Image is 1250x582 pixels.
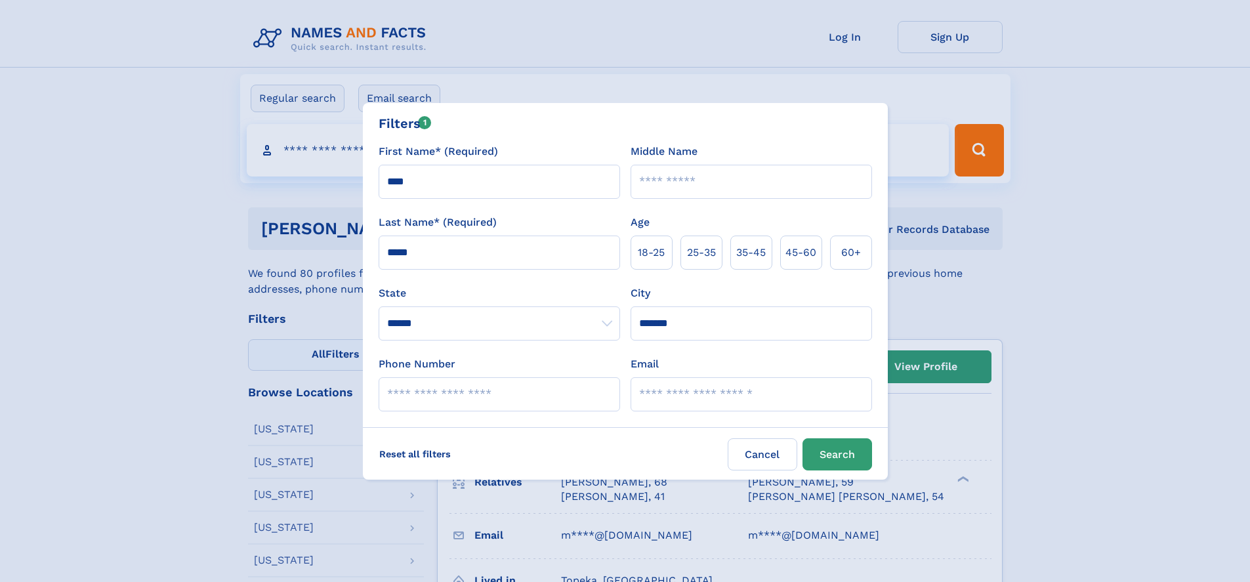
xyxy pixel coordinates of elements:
[631,144,698,159] label: Middle Name
[841,245,861,260] span: 60+
[736,245,766,260] span: 35‑45
[728,438,797,470] label: Cancel
[379,144,498,159] label: First Name* (Required)
[379,285,620,301] label: State
[379,114,432,133] div: Filters
[631,356,659,372] label: Email
[631,215,650,230] label: Age
[379,215,497,230] label: Last Name* (Required)
[638,245,665,260] span: 18‑25
[379,356,455,372] label: Phone Number
[631,285,650,301] label: City
[371,438,459,470] label: Reset all filters
[785,245,816,260] span: 45‑60
[802,438,872,470] button: Search
[687,245,716,260] span: 25‑35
